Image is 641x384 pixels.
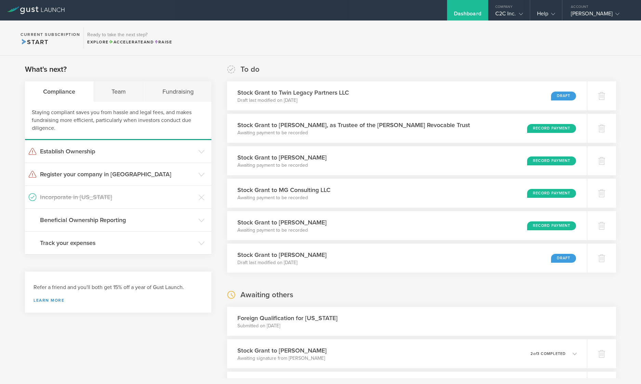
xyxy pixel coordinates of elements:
a: Learn more [34,298,203,302]
div: Staying compliant saves you from hassle and legal fees, and makes fundraising more efficient, par... [25,102,211,140]
span: Start [21,38,48,46]
div: Fundraising [144,81,211,102]
div: Draft [551,92,576,100]
p: Draft last modified on [DATE] [237,97,349,104]
div: Record Payment [527,221,576,230]
p: 2 3 completed [531,352,566,356]
h2: To do [240,65,260,74]
div: Record Payment [527,124,576,133]
div: [PERSON_NAME] [571,10,629,20]
div: Stock Grant to MG Consulting LLCAwaiting payment to be recordedRecord Payment [227,179,587,208]
h3: Incorporate in [US_STATE] [40,193,195,202]
div: Stock Grant to [PERSON_NAME]Draft last modified on [DATE]Draft [227,244,587,273]
h3: Stock Grant to [PERSON_NAME] [237,218,327,227]
div: Record Payment [527,189,576,198]
h2: What's next? [25,65,67,74]
h3: Stock Grant to MG Consulting LLC [237,186,330,194]
span: Raise [154,40,172,44]
h3: Track your expenses [40,238,195,247]
p: Draft last modified on [DATE] [237,259,327,266]
div: Team [93,81,144,102]
div: Stock Grant to [PERSON_NAME], as Trustee of the [PERSON_NAME] Revocable TrustAwaiting payment to ... [227,114,587,143]
h3: Refer a friend and you'll both get 15% off a year of Gust Launch. [34,284,203,291]
div: Stock Grant to [PERSON_NAME]Awaiting payment to be recordedRecord Payment [227,211,587,240]
h2: Awaiting others [240,290,293,300]
h3: Stock Grant to [PERSON_NAME], as Trustee of the [PERSON_NAME] Revocable Trust [237,121,470,129]
div: Compliance [25,81,93,102]
p: Awaiting payment to be recorded [237,227,327,234]
h3: Stock Grant to Twin Legacy Partners LLC [237,88,349,97]
span: and [109,40,154,44]
h3: Stock Grant to [PERSON_NAME] [237,153,327,162]
h3: Foreign Qualification for [US_STATE] [237,314,338,323]
div: Explore [87,39,172,45]
span: Accelerate [109,40,144,44]
p: Awaiting payment to be recorded [237,194,330,201]
h3: Beneficial Ownership Reporting [40,216,195,224]
div: Help [537,10,555,20]
div: Draft [551,254,576,263]
iframe: Chat Widget [607,351,641,384]
p: Awaiting signature from [PERSON_NAME] [237,355,327,362]
h3: Establish Ownership [40,147,195,156]
h3: Stock Grant to [PERSON_NAME] [237,250,327,259]
em: of [533,352,537,356]
div: Record Payment [527,156,576,165]
p: Awaiting payment to be recorded [237,129,470,136]
h3: Stock Grant to [PERSON_NAME] [237,346,327,355]
p: Submitted on [DATE] [237,323,338,329]
div: Stock Grant to Twin Legacy Partners LLCDraft last modified on [DATE]Draft [227,81,587,110]
h2: Current Subscription [21,32,80,37]
div: C2C Inc. [495,10,523,20]
h3: Register your company in [GEOGRAPHIC_DATA] [40,170,195,179]
div: Dashboard [454,10,481,20]
div: Stock Grant to [PERSON_NAME]Awaiting payment to be recordedRecord Payment [227,146,587,175]
div: Ready to take the next step?ExploreAccelerateandRaise [83,27,175,49]
h3: Ready to take the next step? [87,32,172,37]
p: Awaiting payment to be recorded [237,162,327,169]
